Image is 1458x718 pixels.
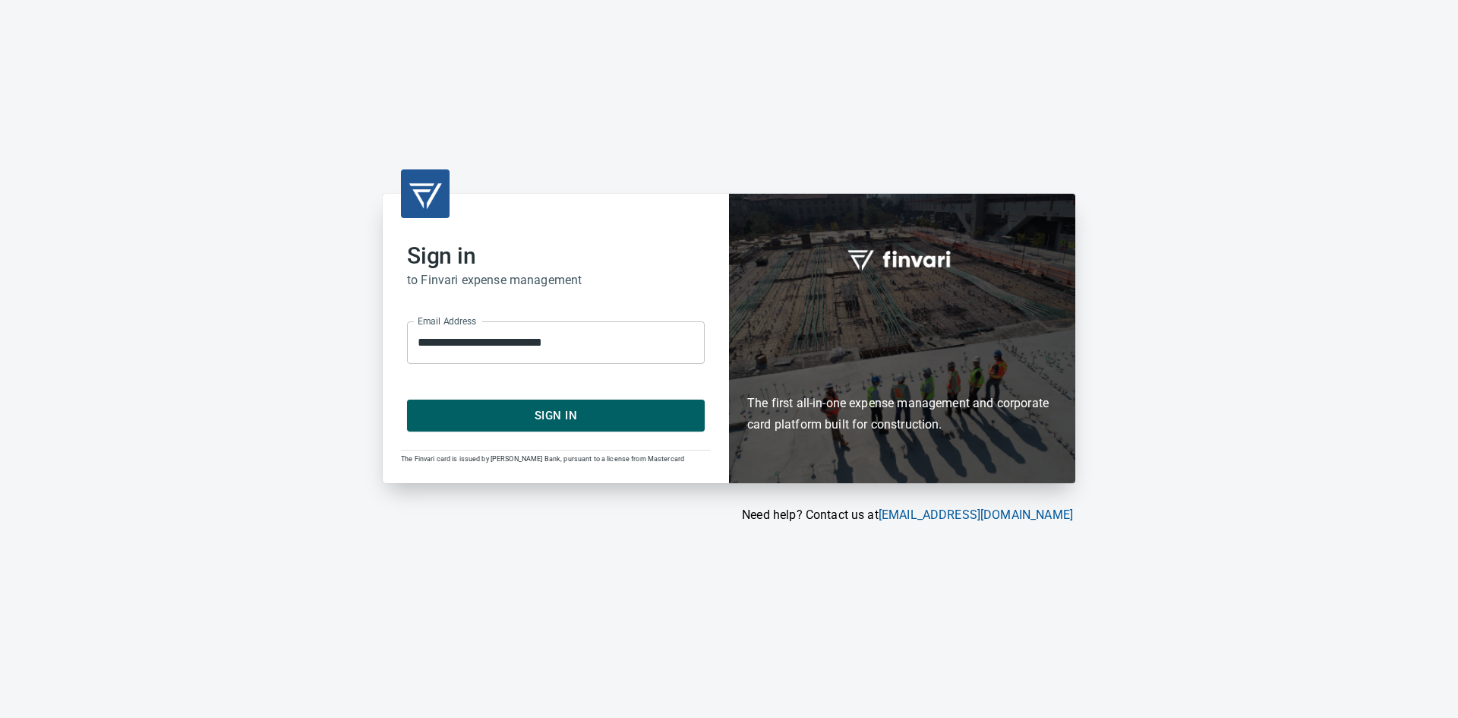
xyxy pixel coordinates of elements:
button: Sign In [407,400,705,432]
div: Finvari [729,194,1075,483]
h2: Sign in [407,242,705,270]
span: Sign In [424,406,688,425]
img: transparent_logo.png [407,176,443,212]
h6: The first all-in-one expense management and corporate card platform built for construction. [747,305,1057,436]
img: fullword_logo_white.png [845,242,959,277]
span: The Finvari card is issued by [PERSON_NAME] Bank, pursuant to a license from Mastercard [401,455,684,463]
p: Need help? Contact us at [383,506,1073,524]
h6: to Finvari expense management [407,270,705,291]
a: [EMAIL_ADDRESS][DOMAIN_NAME] [879,508,1073,522]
